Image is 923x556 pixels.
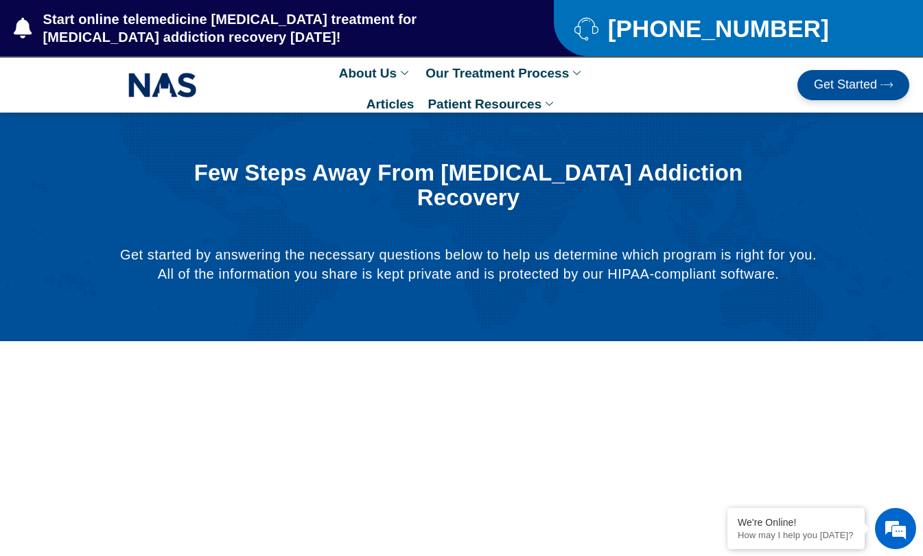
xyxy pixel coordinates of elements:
img: NAS_email_signature-removebg-preview.png [128,69,197,101]
h1: Few Steps Away From [MEDICAL_DATA] Addiction Recovery [148,161,788,211]
a: [PHONE_NUMBER] [574,16,889,40]
p: Get started by answering the necessary questions below to help us determine which program is righ... [114,245,823,283]
a: Our Treatment Process [419,58,591,89]
a: Get Started [797,70,909,100]
span: Start online telemedicine [MEDICAL_DATA] treatment for [MEDICAL_DATA] addiction recovery [DATE]! [40,10,500,46]
span: [PHONE_NUMBER] [605,20,829,37]
p: How may I help you today? [738,530,854,540]
a: Articles [360,89,421,119]
div: We're Online! [738,517,854,528]
a: About Us [332,58,419,89]
a: Patient Resources [421,89,563,119]
span: Get Started [814,78,877,92]
a: Start online telemedicine [MEDICAL_DATA] treatment for [MEDICAL_DATA] addiction recovery [DATE]! [14,10,499,46]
